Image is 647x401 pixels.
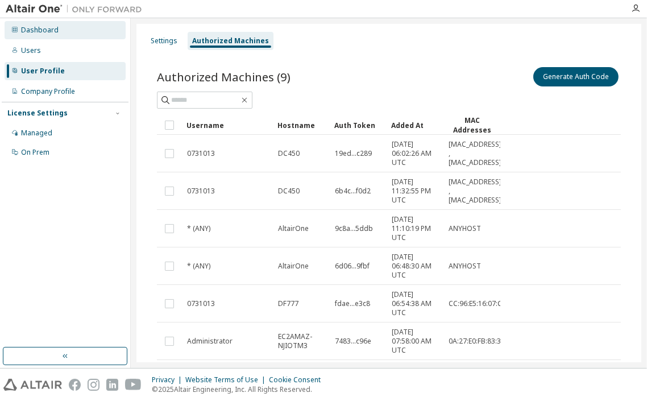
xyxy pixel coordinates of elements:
div: MAC Addresses [448,115,496,135]
div: User Profile [21,67,65,76]
span: EC2AMAZ-NJIOTM3 [278,332,325,350]
div: Auth Token [334,116,382,134]
div: Hostname [277,116,325,134]
span: [MAC_ADDRESS] , [MAC_ADDRESS] [449,140,501,167]
span: [DATE] 11:10:19 PM UTC [392,215,438,242]
span: AltairOne [278,262,309,271]
span: 6b4c...f0d2 [335,187,371,196]
span: Administrator [187,337,233,346]
div: Cookie Consent [269,375,327,385]
span: 7483...c96e [335,337,371,346]
img: instagram.svg [88,379,99,391]
img: altair_logo.svg [3,379,62,391]
span: [DATE] 06:02:26 AM UTC [392,140,438,167]
div: Dashboard [21,26,59,35]
div: Managed [21,129,52,138]
span: * (ANY) [187,224,210,233]
span: 6d06...9fbf [335,262,370,271]
span: [DATE] 06:48:30 AM UTC [392,253,438,280]
span: [DATE] 11:32:55 PM UTC [392,177,438,205]
img: linkedin.svg [106,379,118,391]
span: DC450 [278,187,300,196]
span: 0731013 [187,187,215,196]
div: Username [186,116,268,134]
span: ANYHOST [449,262,481,271]
div: Privacy [152,375,185,385]
span: ANYHOST [449,224,481,233]
div: Added At [391,116,439,134]
div: On Prem [21,148,49,157]
img: facebook.svg [69,379,81,391]
div: Users [21,46,41,55]
span: fdae...e3c8 [335,299,370,308]
span: 0A:27:E0:FB:83:3B [449,337,505,346]
span: [DATE] 06:54:38 AM UTC [392,290,438,317]
span: DF777 [278,299,298,308]
div: Website Terms of Use [185,375,269,385]
p: © 2025 Altair Engineering, Inc. All Rights Reserved. [152,385,327,394]
span: DC450 [278,149,300,158]
div: Company Profile [21,87,75,96]
img: Altair One [6,3,148,15]
div: Authorized Machines [192,36,269,46]
span: 9c8a...5ddb [335,224,373,233]
img: youtube.svg [125,379,142,391]
span: AltairOne [278,224,309,233]
span: CC:96:E5:16:07:C6 [449,299,506,308]
span: 19ed...c289 [335,149,372,158]
span: * (ANY) [187,262,210,271]
div: License Settings [7,109,68,118]
span: [MAC_ADDRESS] , [MAC_ADDRESS] [449,177,501,205]
span: Authorized Machines (9) [157,69,291,85]
span: 0731013 [187,299,215,308]
button: Generate Auth Code [533,67,619,86]
div: Settings [151,36,177,46]
span: [DATE] 07:58:00 AM UTC [392,328,438,355]
span: 0731013 [187,149,215,158]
